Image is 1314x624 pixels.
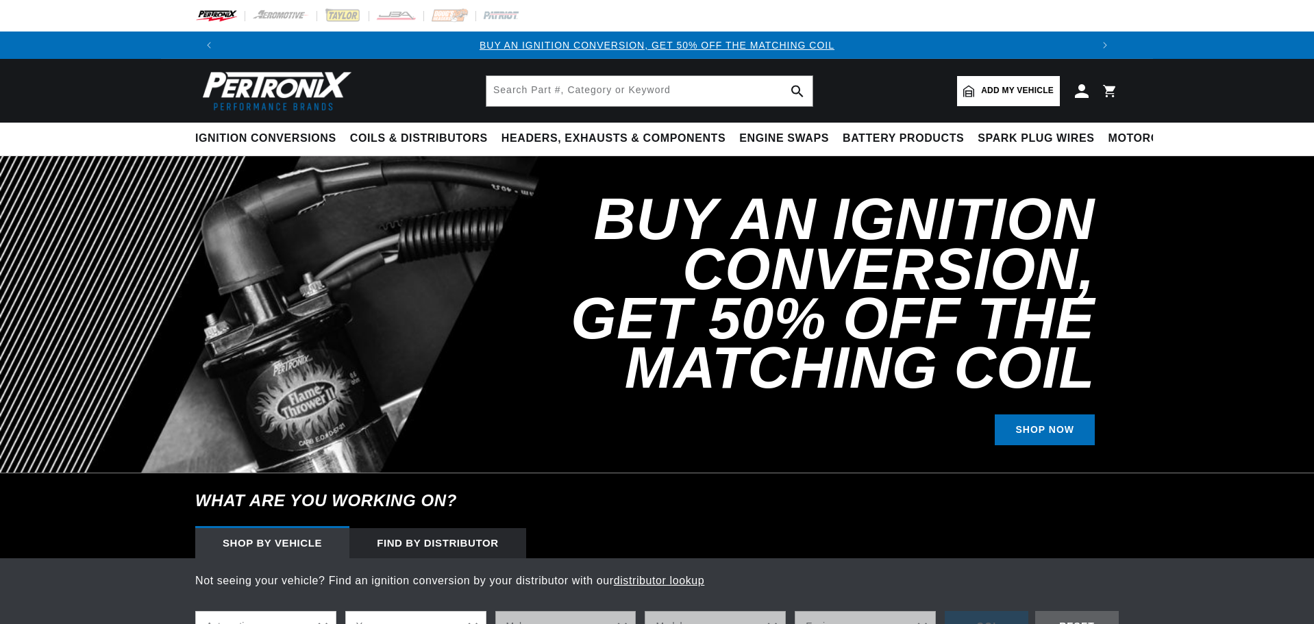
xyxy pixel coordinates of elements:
a: distributor lookup [614,575,705,586]
button: Translation missing: en.sections.announcements.previous_announcement [195,32,223,59]
a: BUY AN IGNITION CONVERSION, GET 50% OFF THE MATCHING COIL [480,40,834,51]
span: Battery Products [843,132,964,146]
summary: Headers, Exhausts & Components [495,123,732,155]
button: Translation missing: en.sections.announcements.next_announcement [1091,32,1119,59]
slideshow-component: Translation missing: en.sections.announcements.announcement_bar [161,32,1153,59]
h2: Buy an Ignition Conversion, Get 50% off the Matching Coil [509,195,1095,392]
p: Not seeing your vehicle? Find an ignition conversion by your distributor with our [195,572,1119,590]
button: search button [782,76,813,106]
span: Headers, Exhausts & Components [501,132,726,146]
img: Pertronix [195,67,353,114]
input: Search Part #, Category or Keyword [486,76,813,106]
summary: Engine Swaps [732,123,836,155]
summary: Battery Products [836,123,971,155]
span: Ignition Conversions [195,132,336,146]
span: Coils & Distributors [350,132,488,146]
div: Announcement [223,38,1091,53]
summary: Ignition Conversions [195,123,343,155]
span: Spark Plug Wires [978,132,1094,146]
div: Shop by vehicle [195,528,349,558]
span: Motorcycle [1108,132,1190,146]
summary: Coils & Distributors [343,123,495,155]
div: Find by Distributor [349,528,526,558]
summary: Spark Plug Wires [971,123,1101,155]
span: Engine Swaps [739,132,829,146]
div: 1 of 3 [223,38,1091,53]
span: Add my vehicle [981,84,1054,97]
h6: What are you working on? [161,473,1153,528]
a: SHOP NOW [995,414,1095,445]
a: Add my vehicle [957,76,1060,106]
summary: Motorcycle [1102,123,1197,155]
